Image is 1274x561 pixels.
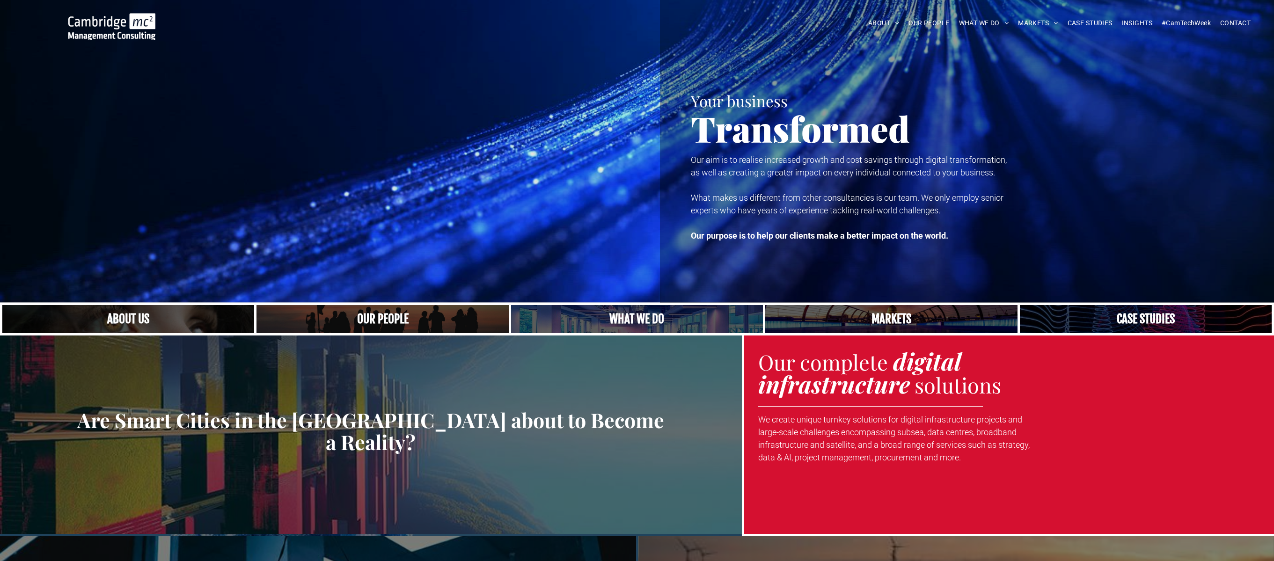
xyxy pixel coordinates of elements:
strong: digital [893,345,961,377]
a: #CamTechWeek [1157,16,1215,30]
a: Close up of woman's face, centered on her eyes [2,305,254,333]
a: A crowd in silhouette at sunset, on a rise or lookout point [256,305,508,333]
span: What makes us different from other consultancies is our team. We only employ senior experts who h... [691,193,1003,215]
a: ABOUT [864,16,904,30]
a: CASE STUDIES [1063,16,1117,30]
a: CONTACT [1215,16,1255,30]
a: Are Smart Cities in the [GEOGRAPHIC_DATA] about to Become a Reality? [7,409,735,453]
img: Cambridge MC Logo [68,13,155,40]
a: INSIGHTS [1117,16,1157,30]
a: A yoga teacher lifting his whole body off the ground in the peacock pose [511,305,763,333]
span: Transformed [691,105,910,152]
strong: Our purpose is to help our clients make a better impact on the world. [691,231,948,240]
strong: infrastructure [758,368,910,400]
span: Your business [691,90,788,111]
a: OUR PEOPLE [904,16,954,30]
span: Our aim is to realise increased growth and cost savings through digital transformation, as well a... [691,155,1007,177]
span: solutions [915,371,1001,399]
a: MARKETS [1013,16,1062,30]
a: WHAT WE DO [954,16,1014,30]
span: We create unique turnkey solutions for digital infrastructure projects and large-scale challenges... [758,415,1030,462]
span: Our complete [758,348,888,376]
